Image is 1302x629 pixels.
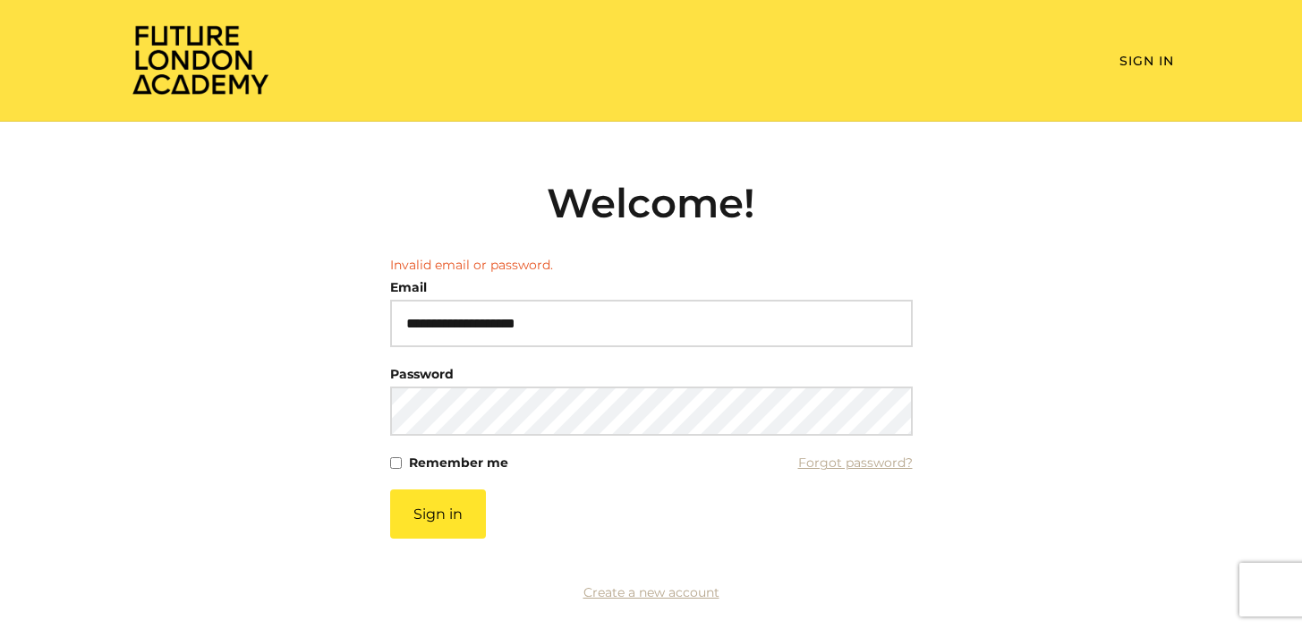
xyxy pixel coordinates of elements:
[798,450,913,475] a: Forgot password?
[390,179,913,227] h2: Welcome!
[390,489,486,539] button: Sign in
[1119,53,1174,69] a: Sign In
[390,256,913,275] li: Invalid email or password.
[390,275,427,300] label: Email
[390,361,454,387] label: Password
[129,23,272,96] img: Home Page
[409,450,508,475] label: Remember me
[583,584,719,600] a: Create a new account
